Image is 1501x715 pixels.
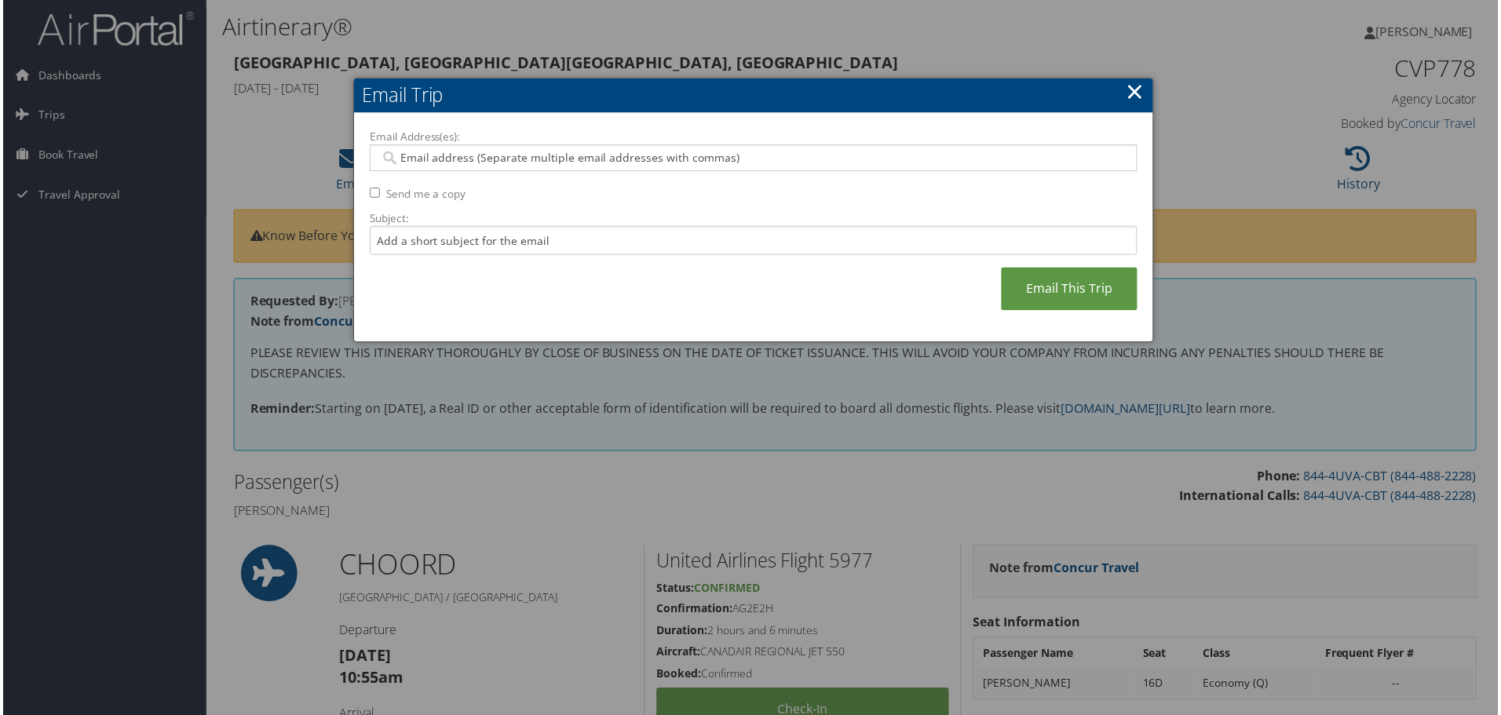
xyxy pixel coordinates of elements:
[352,78,1155,113] h2: Email Trip
[1002,268,1139,312] a: Email This Trip
[1128,76,1146,108] a: ×
[368,211,1139,227] label: Subject:
[385,187,465,202] label: Send me a copy
[378,151,1128,166] input: Email address (Separate multiple email addresses with commas)
[368,130,1139,145] label: Email Address(es):
[368,227,1139,256] input: Add a short subject for the email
